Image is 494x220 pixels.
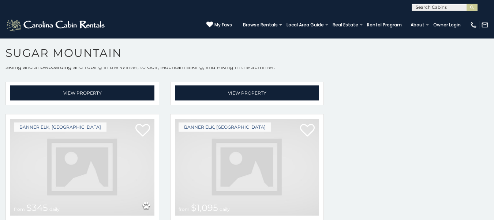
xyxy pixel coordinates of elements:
[179,206,190,212] span: from
[220,206,230,212] span: daily
[481,21,489,29] img: mail-regular-white.png
[175,119,319,216] a: from $1,095 daily
[10,119,154,216] img: dummy-image.jpg
[430,20,464,30] a: Owner Login
[470,21,477,29] img: phone-regular-white.png
[5,18,107,32] img: White-1-2.png
[10,119,154,216] a: from $345 daily
[300,123,315,139] a: Add to favorites
[175,119,319,216] img: dummy-image.jpg
[206,21,232,29] a: My Favs
[214,22,232,28] span: My Favs
[179,122,271,132] a: Banner Elk, [GEOGRAPHIC_DATA]
[175,85,319,100] a: View Property
[407,20,428,30] a: About
[14,206,25,212] span: from
[283,20,328,30] a: Local Area Guide
[49,206,60,212] span: daily
[329,20,362,30] a: Real Estate
[239,20,281,30] a: Browse Rentals
[191,202,218,213] span: $1,095
[14,122,106,132] a: Banner Elk, [GEOGRAPHIC_DATA]
[10,85,154,100] a: View Property
[363,20,405,30] a: Rental Program
[135,123,150,139] a: Add to favorites
[26,202,48,213] span: $345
